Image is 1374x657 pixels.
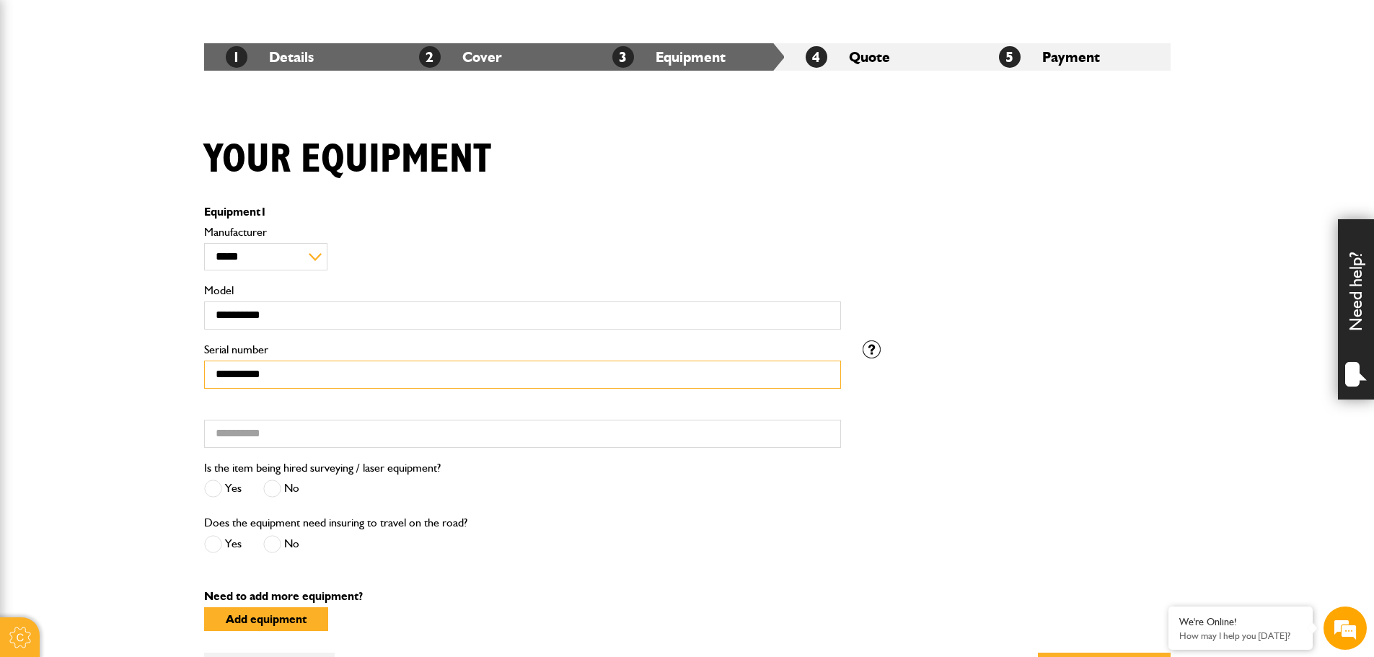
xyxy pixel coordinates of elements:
li: Payment [977,43,1171,71]
span: 4 [806,46,827,68]
button: Add equipment [204,607,328,631]
label: Yes [204,535,242,553]
label: No [263,480,299,498]
label: Yes [204,480,242,498]
p: How may I help you today? [1179,630,1302,641]
div: Minimize live chat window [237,7,271,42]
em: Start Chat [196,444,262,464]
label: No [263,535,299,553]
input: Enter your last name [19,133,263,165]
input: Enter your email address [19,176,263,208]
a: 2Cover [419,48,502,66]
p: Equipment [204,206,841,218]
textarea: Type your message and hit 'Enter' [19,261,263,432]
h1: Your equipment [204,136,491,184]
label: Model [204,285,841,296]
span: 1 [226,46,247,68]
li: Quote [784,43,977,71]
p: Need to add more equipment? [204,591,1171,602]
span: 1 [260,205,267,219]
label: Serial number [204,344,841,356]
img: d_20077148190_company_1631870298795_20077148190 [25,80,61,100]
label: Is the item being hired surveying / laser equipment? [204,462,441,474]
span: 3 [612,46,634,68]
li: Equipment [591,43,784,71]
span: 2 [419,46,441,68]
input: Enter your phone number [19,219,263,250]
div: We're Online! [1179,616,1302,628]
label: Does the equipment need insuring to travel on the road? [204,517,467,529]
a: 1Details [226,48,314,66]
label: Manufacturer [204,226,841,238]
div: Need help? [1338,219,1374,400]
span: 5 [999,46,1021,68]
div: Chat with us now [75,81,242,100]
